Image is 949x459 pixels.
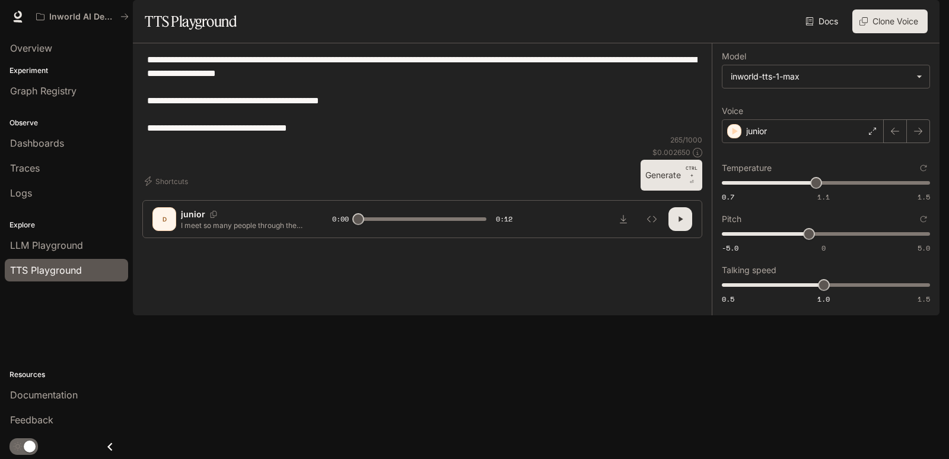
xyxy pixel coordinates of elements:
[155,210,174,229] div: D
[612,207,635,231] button: Download audio
[918,243,930,253] span: 5.0
[917,213,930,226] button: Reset to default
[686,164,698,186] p: ⏎
[722,52,746,61] p: Model
[640,207,664,231] button: Inspect
[686,164,698,179] p: CTRL +
[918,192,930,202] span: 1.5
[722,243,738,253] span: -5.0
[332,213,349,225] span: 0:00
[817,192,830,202] span: 1.1
[722,107,743,115] p: Voice
[31,5,134,29] button: All workspaces
[746,125,767,137] p: junior
[722,294,734,304] span: 0.5
[722,266,776,274] p: Talking speed
[722,215,741,223] p: Pitch
[181,208,205,220] p: junior
[722,65,929,88] div: inworld-tts-1-max
[142,172,193,191] button: Shortcuts
[722,192,734,202] span: 0.7
[821,243,826,253] span: 0
[145,10,237,33] h1: TTS Playground
[496,213,512,225] span: 0:12
[722,164,772,172] p: Temperature
[49,12,116,22] p: Inworld AI Demos
[803,10,843,33] a: Docs
[917,162,930,175] button: Reset to default
[731,71,910,83] div: inworld-tts-1-max
[817,294,830,304] span: 1.0
[918,294,930,304] span: 1.5
[205,211,222,218] button: Copy Voice ID
[852,10,928,33] button: Clone Voice
[641,160,702,191] button: GenerateCTRL +⏎
[181,220,304,230] p: I meet so many people through the years, and I’ve got photos and memories from all kinds of event...
[670,135,702,145] p: 265 / 1000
